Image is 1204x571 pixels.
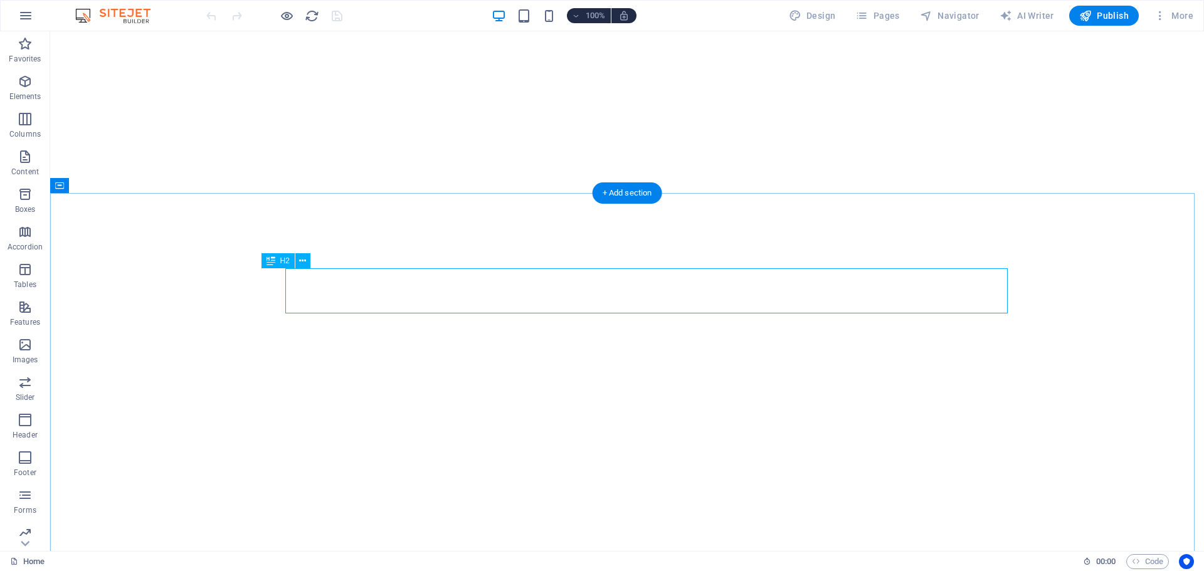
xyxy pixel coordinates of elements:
[567,8,611,23] button: 100%
[1069,6,1139,26] button: Publish
[72,8,166,23] img: Editor Logo
[8,242,43,252] p: Accordion
[1126,554,1169,569] button: Code
[14,505,36,515] p: Forms
[1149,6,1198,26] button: More
[593,182,662,204] div: + Add section
[16,392,35,402] p: Slider
[1083,554,1116,569] h6: Session time
[995,6,1059,26] button: AI Writer
[1154,9,1193,22] span: More
[15,204,36,214] p: Boxes
[9,54,41,64] p: Favorites
[850,6,904,26] button: Pages
[304,8,319,23] button: reload
[1096,554,1116,569] span: 00 00
[1000,9,1054,22] span: AI Writer
[11,167,39,177] p: Content
[14,280,36,290] p: Tables
[279,8,294,23] button: Click here to leave preview mode and continue editing
[784,6,841,26] button: Design
[13,355,38,365] p: Images
[1179,554,1194,569] button: Usercentrics
[13,430,38,440] p: Header
[586,8,606,23] h6: 100%
[10,554,45,569] a: Click to cancel selection. Double-click to open Pages
[920,9,980,22] span: Navigator
[1105,557,1107,566] span: :
[784,6,841,26] div: Design (Ctrl+Alt+Y)
[9,129,41,139] p: Columns
[915,6,985,26] button: Navigator
[10,317,40,327] p: Features
[14,468,36,478] p: Footer
[9,92,41,102] p: Elements
[280,257,290,265] span: H2
[855,9,899,22] span: Pages
[305,9,319,23] i: Reload page
[618,10,630,21] i: On resize automatically adjust zoom level to fit chosen device.
[1132,554,1163,569] span: Code
[789,9,836,22] span: Design
[1079,9,1129,22] span: Publish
